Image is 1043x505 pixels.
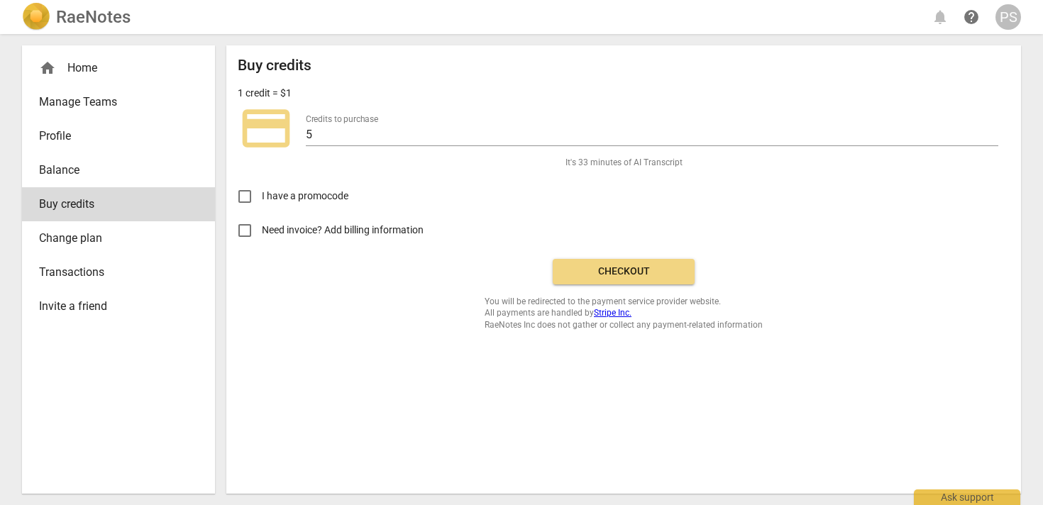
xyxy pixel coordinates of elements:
[262,189,348,204] span: I have a promocode
[39,60,187,77] div: Home
[963,9,980,26] span: help
[306,115,378,123] label: Credits to purchase
[39,94,187,111] span: Manage Teams
[995,4,1021,30] button: PS
[238,100,294,157] span: credit_card
[22,255,215,289] a: Transactions
[553,259,695,284] button: Checkout
[262,223,426,238] span: Need invoice? Add billing information
[39,264,187,281] span: Transactions
[39,162,187,179] span: Balance
[22,153,215,187] a: Balance
[22,3,50,31] img: Logo
[39,128,187,145] span: Profile
[238,57,311,74] h2: Buy credits
[22,187,215,221] a: Buy credits
[959,4,984,30] a: Help
[22,3,131,31] a: LogoRaeNotes
[22,85,215,119] a: Manage Teams
[238,86,292,101] p: 1 credit = $1
[39,298,187,315] span: Invite a friend
[39,196,187,213] span: Buy credits
[39,60,56,77] span: home
[39,230,187,247] span: Change plan
[914,489,1020,505] div: Ask support
[22,289,215,323] a: Invite a friend
[564,265,683,279] span: Checkout
[56,7,131,27] h2: RaeNotes
[485,296,763,331] span: You will be redirected to the payment service provider website. All payments are handled by RaeNo...
[22,221,215,255] a: Change plan
[22,51,215,85] div: Home
[594,308,631,318] a: Stripe Inc.
[565,157,683,169] span: It's 33 minutes of AI Transcript
[22,119,215,153] a: Profile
